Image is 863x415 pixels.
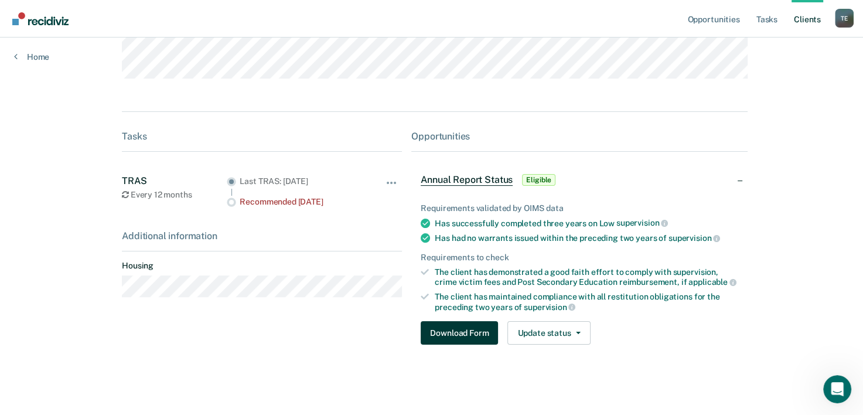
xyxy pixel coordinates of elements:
span: supervision [616,218,668,227]
button: Profile dropdown button [835,9,854,28]
dt: Housing [122,261,402,271]
div: Annual Report StatusEligible [411,161,748,199]
span: supervision [668,233,720,243]
img: Recidiviz [12,12,69,25]
a: Home [14,52,49,62]
div: Requirements to check [421,253,738,263]
div: Opportunities [411,131,748,142]
div: Recommended [DATE] [240,197,367,207]
iframe: Intercom live chat [823,375,851,403]
div: Tasks [122,131,402,142]
div: The client has maintained compliance with all restitution obligations for the preceding two years of [435,292,738,312]
div: Every 12 months [122,190,227,200]
span: supervision [524,302,575,312]
span: applicable [688,277,736,287]
span: Eligible [522,174,555,186]
button: Update status [507,321,590,345]
span: Annual Report Status [421,174,513,186]
div: Additional information [122,230,402,241]
div: TRAS [122,175,227,186]
div: Has successfully completed three years on Low [435,218,738,229]
button: Download Form [421,321,498,345]
div: Requirements validated by OIMS data [421,203,738,213]
div: T E [835,9,854,28]
div: Last TRAS: [DATE] [240,176,367,186]
a: Navigate to form link [421,321,503,345]
div: The client has demonstrated a good faith effort to comply with supervision, crime victim fees and... [435,267,738,287]
div: Has had no warrants issued within the preceding two years of [435,233,738,243]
